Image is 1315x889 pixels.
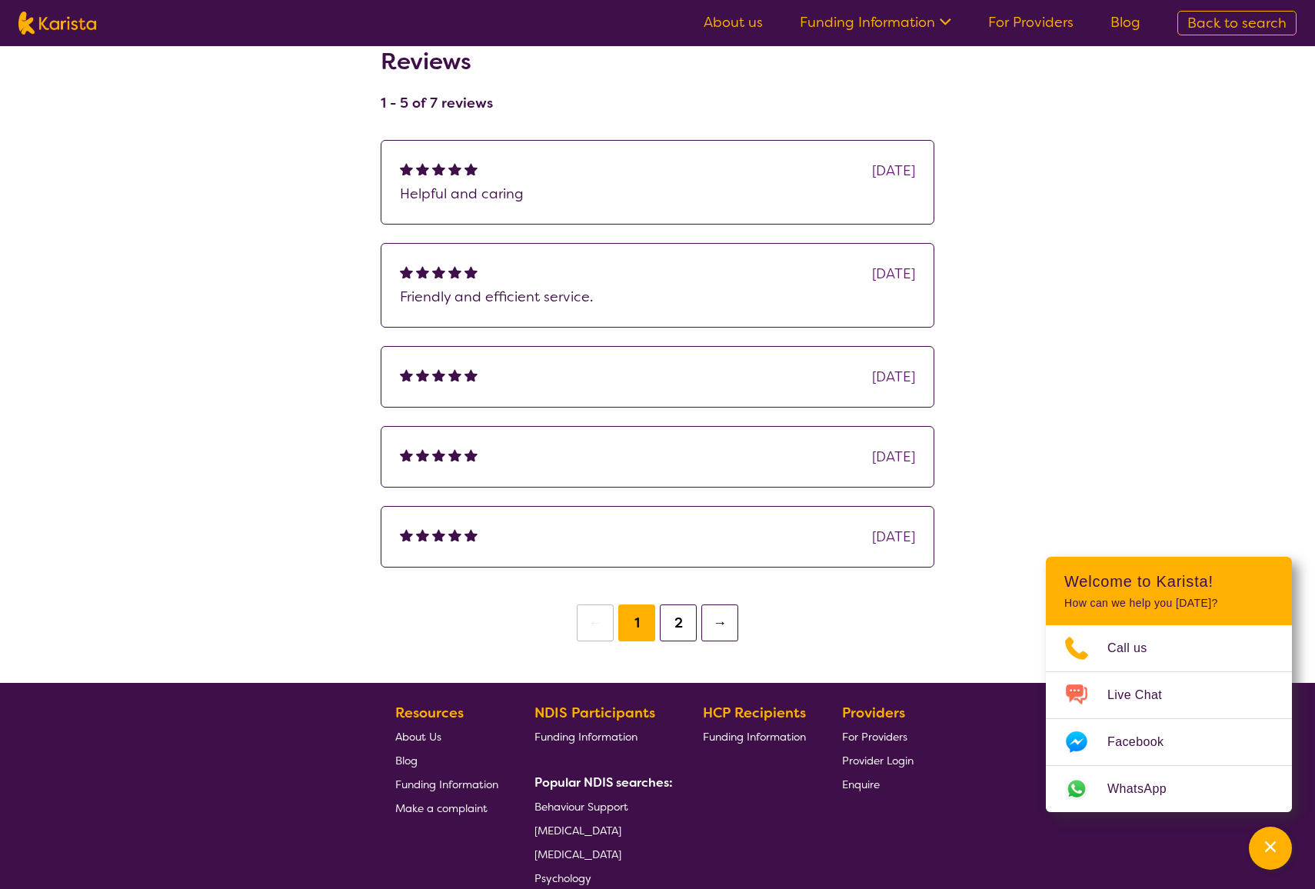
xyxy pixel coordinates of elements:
[1064,572,1273,591] h2: Welcome to Karista!
[872,262,915,285] div: [DATE]
[416,528,429,541] img: fullstar
[842,772,914,796] a: Enquire
[842,754,914,767] span: Provider Login
[464,448,478,461] img: fullstar
[395,704,464,722] b: Resources
[1177,11,1297,35] a: Back to search
[395,748,498,772] a: Blog
[534,824,621,837] span: [MEDICAL_DATA]
[618,604,655,641] button: 1
[842,777,880,791] span: Enquire
[416,448,429,461] img: fullstar
[842,704,905,722] b: Providers
[395,730,441,744] span: About Us
[534,871,591,885] span: Psychology
[534,724,667,748] a: Funding Information
[534,794,667,818] a: Behaviour Support
[395,754,418,767] span: Blog
[872,159,915,182] div: [DATE]
[842,748,914,772] a: Provider Login
[381,48,493,75] h2: Reviews
[800,13,951,32] a: Funding Information
[395,801,488,815] span: Make a complaint
[416,265,429,278] img: fullstar
[432,368,445,381] img: fullstar
[464,265,478,278] img: fullstar
[1187,14,1287,32] span: Back to search
[400,528,413,541] img: fullstar
[988,13,1074,32] a: For Providers
[1107,777,1185,801] span: WhatsApp
[416,368,429,381] img: fullstar
[842,724,914,748] a: For Providers
[448,265,461,278] img: fullstar
[1249,827,1292,870] button: Channel Menu
[1110,13,1140,32] a: Blog
[395,772,498,796] a: Funding Information
[400,368,413,381] img: fullstar
[534,842,667,866] a: [MEDICAL_DATA]
[872,365,915,388] div: [DATE]
[1064,597,1273,610] p: How can we help you [DATE]?
[395,724,498,748] a: About Us
[395,796,498,820] a: Make a complaint
[872,445,915,468] div: [DATE]
[448,368,461,381] img: fullstar
[400,265,413,278] img: fullstar
[1046,766,1292,812] a: Web link opens in a new tab.
[395,777,498,791] span: Funding Information
[18,12,96,35] img: Karista logo
[534,847,621,861] span: [MEDICAL_DATA]
[448,448,461,461] img: fullstar
[703,704,806,722] b: HCP Recipients
[400,162,413,175] img: fullstar
[577,604,614,641] button: ←
[400,182,915,205] p: Helpful and caring
[448,162,461,175] img: fullstar
[416,162,429,175] img: fullstar
[1046,557,1292,812] div: Channel Menu
[701,604,738,641] button: →
[1107,684,1180,707] span: Live Chat
[432,265,445,278] img: fullstar
[381,94,493,112] h4: 1 - 5 of 7 reviews
[534,730,638,744] span: Funding Information
[534,704,655,722] b: NDIS Participants
[703,724,806,748] a: Funding Information
[1107,731,1182,754] span: Facebook
[534,774,673,791] b: Popular NDIS searches:
[1046,625,1292,812] ul: Choose channel
[400,448,413,461] img: fullstar
[464,528,478,541] img: fullstar
[464,368,478,381] img: fullstar
[704,13,763,32] a: About us
[432,162,445,175] img: fullstar
[660,604,697,641] button: 2
[1107,637,1166,660] span: Call us
[464,162,478,175] img: fullstar
[432,448,445,461] img: fullstar
[448,528,461,541] img: fullstar
[872,525,915,548] div: [DATE]
[534,800,628,814] span: Behaviour Support
[842,730,907,744] span: For Providers
[534,818,667,842] a: [MEDICAL_DATA]
[703,730,806,744] span: Funding Information
[400,285,915,308] p: Friendly and efficient service.
[432,528,445,541] img: fullstar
